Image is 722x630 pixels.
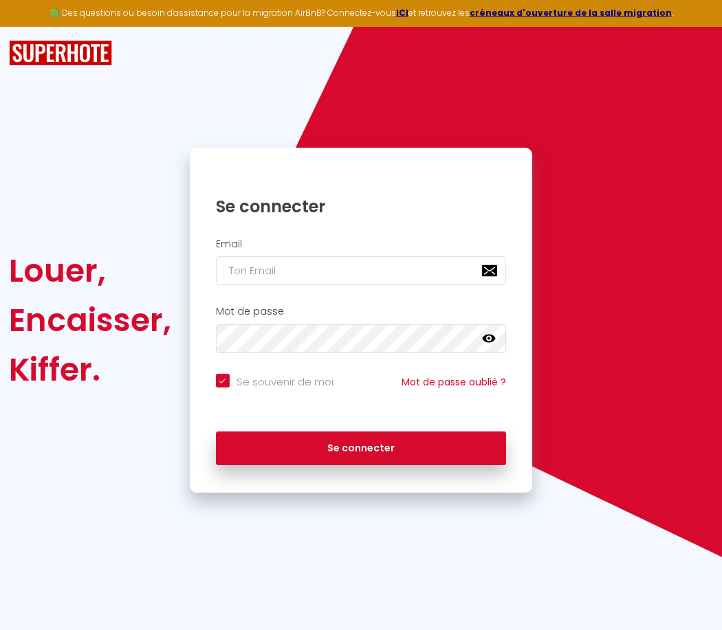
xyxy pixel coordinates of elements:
h1: Se connecter [216,196,507,217]
h2: Mot de passe [216,306,507,317]
a: Mot de passe oublié ? [402,375,506,389]
input: Ton Email [216,256,507,285]
h2: Email [216,238,507,250]
a: créneaux d'ouverture de la salle migration [470,7,672,19]
div: Encaisser, [9,295,171,345]
img: SuperHote logo [9,41,112,66]
a: ICI [396,7,408,19]
button: Se connecter [216,431,507,466]
div: Kiffer. [9,345,171,394]
div: Louer, [9,246,171,295]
